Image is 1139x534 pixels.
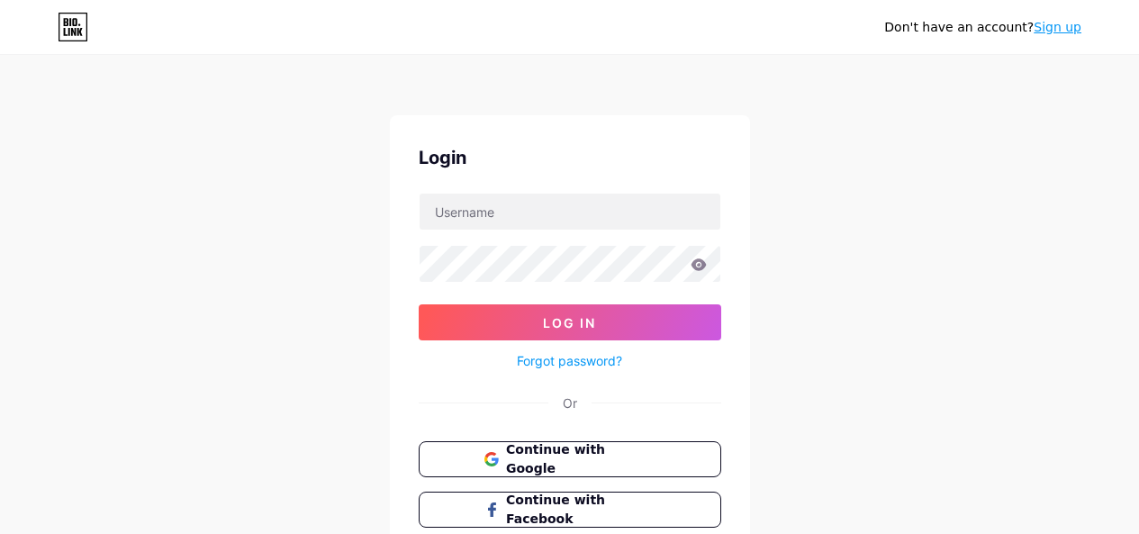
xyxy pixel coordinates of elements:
a: Forgot password? [517,351,622,370]
input: Username [420,194,720,230]
div: Login [419,144,721,171]
button: Log In [419,304,721,340]
div: Don't have an account? [884,18,1081,37]
span: Log In [543,315,596,330]
button: Continue with Google [419,441,721,477]
div: Or [563,394,577,412]
button: Continue with Facebook [419,492,721,528]
span: Continue with Google [506,440,655,478]
a: Sign up [1034,20,1081,34]
span: Continue with Facebook [506,491,655,529]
